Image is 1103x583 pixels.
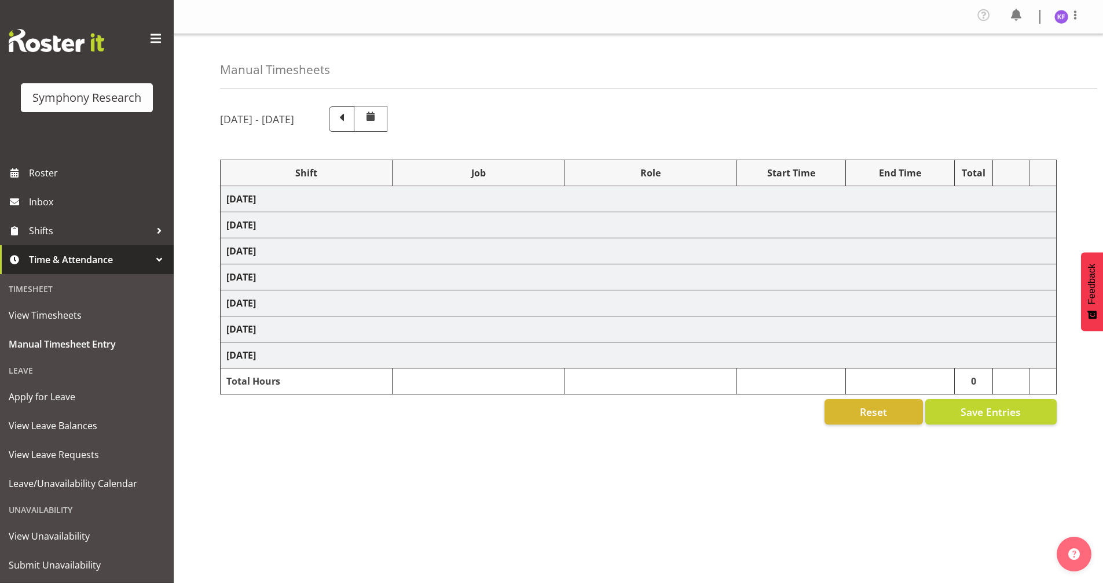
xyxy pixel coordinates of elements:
div: Start Time [743,166,840,180]
button: Save Entries [925,399,1057,425]
td: Total Hours [221,368,393,394]
img: Rosterit website logo [9,29,104,52]
span: Time & Attendance [29,251,151,268]
div: Role [571,166,731,180]
h5: [DATE] - [DATE] [220,113,294,126]
span: Roster [29,164,168,182]
span: Feedback [1087,264,1097,304]
span: View Leave Balances [9,417,165,434]
td: [DATE] [221,316,1057,342]
span: Inbox [29,193,168,211]
td: 0 [954,368,993,394]
span: Apply for Leave [9,388,165,405]
button: Feedback - Show survey [1081,252,1103,331]
div: Leave [3,359,171,382]
td: [DATE] [221,342,1057,368]
div: Timesheet [3,277,171,301]
img: help-xxl-2.png [1068,548,1080,560]
a: Submit Unavailability [3,551,171,580]
span: Submit Unavailability [9,556,165,574]
td: [DATE] [221,264,1057,290]
a: View Timesheets [3,301,171,330]
a: View Leave Balances [3,411,171,440]
a: Leave/Unavailability Calendar [3,469,171,498]
span: Manual Timesheet Entry [9,335,165,353]
h4: Manual Timesheets [220,63,330,76]
button: Reset [824,399,923,425]
div: Unavailability [3,498,171,522]
span: View Timesheets [9,307,165,324]
img: karrierae-frydenlund1891.jpg [1054,10,1068,24]
td: [DATE] [221,212,1057,238]
div: Job [398,166,558,180]
span: Save Entries [961,404,1021,419]
div: Symphony Research [32,89,141,106]
td: [DATE] [221,290,1057,316]
div: End Time [852,166,948,180]
div: Shift [226,166,386,180]
a: Manual Timesheet Entry [3,330,171,359]
span: Shifts [29,222,151,239]
span: Leave/Unavailability Calendar [9,475,165,492]
a: Apply for Leave [3,382,171,411]
a: View Leave Requests [3,440,171,469]
div: Total [961,166,987,180]
span: View Unavailability [9,527,165,545]
span: Reset [860,404,887,419]
a: View Unavailability [3,522,171,551]
td: [DATE] [221,238,1057,264]
td: [DATE] [221,186,1057,212]
span: View Leave Requests [9,446,165,463]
